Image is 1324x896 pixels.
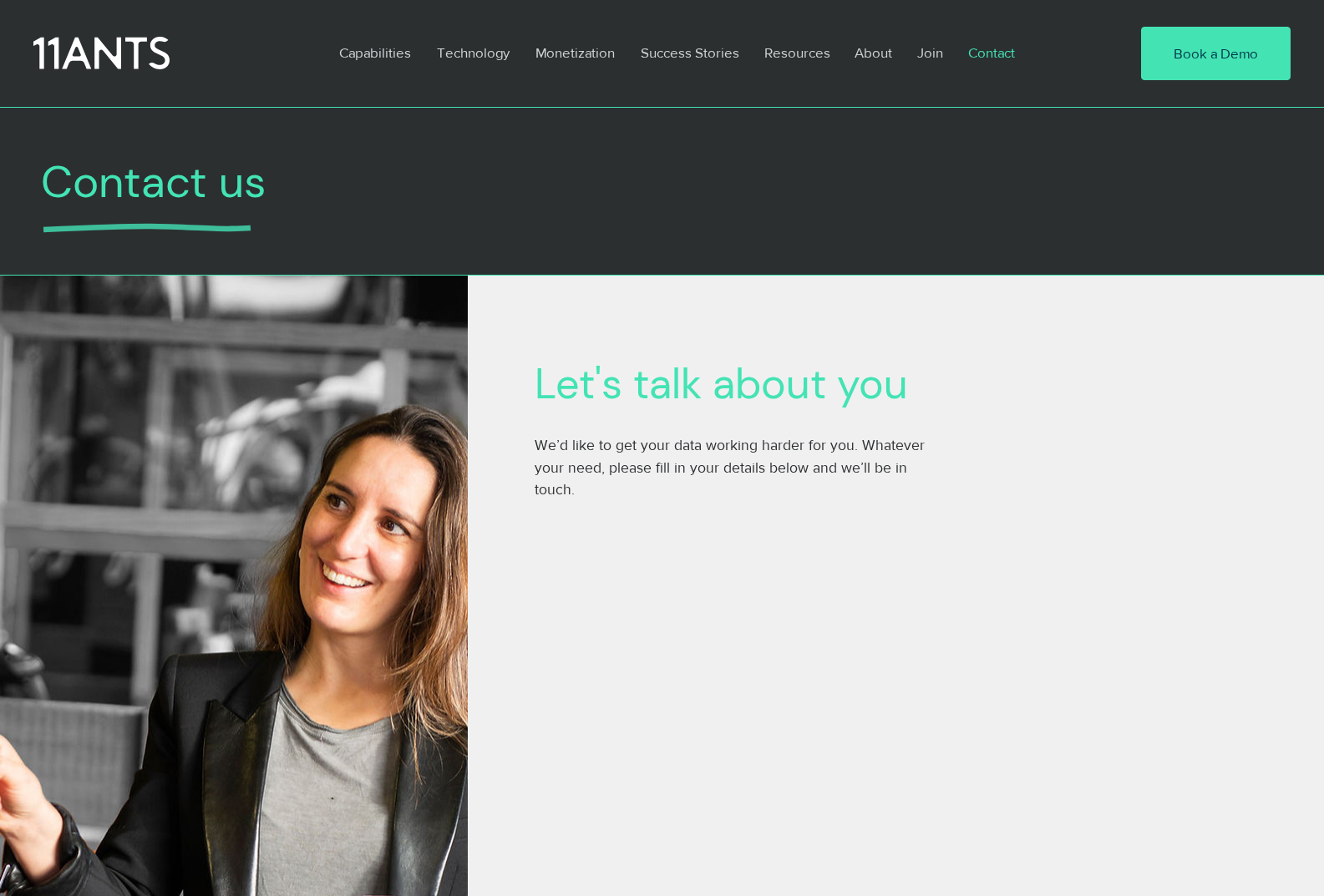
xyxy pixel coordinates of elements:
[327,33,1090,72] nav: Site
[1174,43,1258,63] span: Book a Demo
[628,33,752,72] a: Success Stories
[527,33,623,72] p: Monetization
[960,33,1023,72] p: Contact
[905,33,956,72] a: Join
[842,33,905,72] a: About
[756,33,839,72] p: Resources
[752,33,842,72] a: Resources
[956,33,1029,72] a: Contact
[535,434,936,500] p: We’d like to get your data working harder for you. Whatever your need, please fill in your detail...
[846,33,900,72] p: About
[535,359,1069,409] h2: Let's talk about you
[429,33,518,72] p: Technology
[41,153,266,210] span: Contact us
[327,33,424,72] a: Capabilities
[909,33,951,72] p: Join
[523,33,628,72] a: Monetization
[331,33,419,72] p: Capabilities
[424,33,523,72] a: Technology
[632,33,748,72] p: Success Stories
[1141,27,1291,80] a: Book a Demo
